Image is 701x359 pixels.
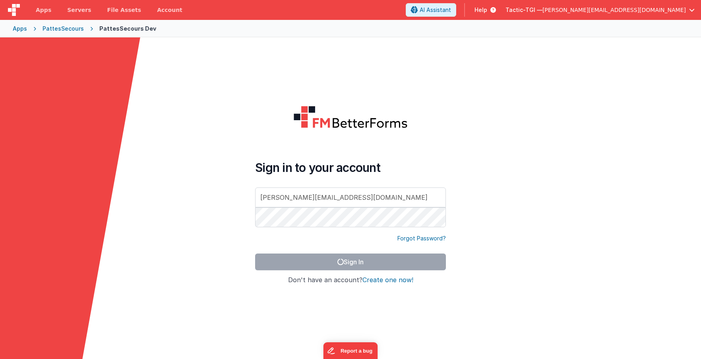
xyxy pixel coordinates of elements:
[505,6,695,14] button: Tactic-TGI — [PERSON_NAME][EMAIL_ADDRESS][DOMAIN_NAME]
[323,342,378,359] iframe: Marker.io feedback button
[406,3,456,17] button: AI Assistant
[43,25,84,33] div: PattesSecours
[67,6,91,14] span: Servers
[474,6,487,14] span: Help
[36,6,51,14] span: Apps
[542,6,686,14] span: [PERSON_NAME][EMAIL_ADDRESS][DOMAIN_NAME]
[99,25,156,33] div: PattesSecours Dev
[505,6,542,14] span: Tactic-TGI —
[420,6,451,14] span: AI Assistant
[255,277,446,284] h4: Don't have an account?
[255,254,446,270] button: Sign In
[13,25,27,33] div: Apps
[107,6,141,14] span: File Assets
[362,277,413,284] button: Create one now!
[255,160,446,175] h4: Sign in to your account
[397,234,446,242] a: Forgot Password?
[255,187,446,207] input: Email Address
